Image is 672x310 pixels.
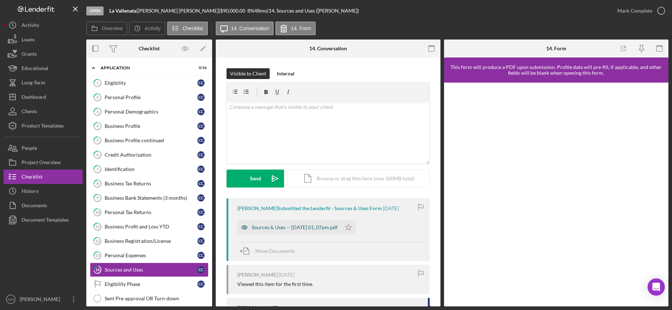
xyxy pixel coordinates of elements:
div: Viewed this item for the first time. [237,281,313,287]
button: Documents [4,198,83,213]
div: C C [197,166,205,173]
div: Internal [277,68,294,79]
label: Checklist [183,26,203,31]
div: Sent Pre-approval OR Turn-down [105,296,208,301]
div: Open [86,6,104,15]
div: Business Registration/License [105,238,197,244]
div: [PERSON_NAME] [PERSON_NAME] | [138,8,220,14]
button: 14. Form [275,22,316,35]
div: Mark Complete [617,4,652,18]
tspan: 6 [96,152,99,157]
button: Checklist [167,22,208,35]
a: 4Business ProfileCC [90,119,209,133]
button: Activity [129,22,165,35]
div: C C [197,237,205,245]
tspan: 1 [96,80,99,85]
div: C C [197,281,205,288]
button: Document Templates [4,213,83,227]
div: C C [197,79,205,87]
div: Application [101,66,189,70]
a: Eligibility PhaseCC [90,277,209,291]
tspan: 14 [95,267,100,272]
div: Business Profile [105,123,197,129]
div: C C [197,194,205,202]
button: Internal [273,68,298,79]
div: 14. Conversation [309,46,347,51]
div: C C [197,266,205,273]
div: C C [197,252,205,259]
div: Business Profile continued [105,138,197,143]
label: Overview [102,26,123,31]
span: Move Documents [255,248,295,254]
div: | [109,8,138,14]
div: Document Templates [22,213,69,229]
div: C C [197,180,205,187]
a: 12Business Registration/LicenseCC [90,234,209,248]
div: Sources and Uses [105,267,197,273]
div: Personal Tax Returns [105,209,197,215]
tspan: 12 [95,239,100,243]
div: Eligibility Phase [105,281,197,287]
tspan: 8 [96,181,99,186]
button: Move Documents [237,242,302,260]
div: C C [197,122,205,130]
label: 14. Conversation [231,26,269,31]
a: 2Personal ProfileCC [90,90,209,105]
iframe: Lenderfit form [451,90,662,299]
tspan: 5 [96,138,99,143]
label: 14. Form [291,26,311,31]
button: Send [227,170,284,188]
div: [PERSON_NAME] Submitted the Lenderfit - Sources & Uses Form [237,205,382,211]
a: 7IdentificationCC [90,162,209,176]
b: La Vallenata [109,8,136,14]
a: 5Business Profile continuedCC [90,133,209,148]
div: Personal Expenses [105,253,197,258]
div: Eligibility [105,80,197,86]
div: Visible to Client [230,68,266,79]
button: Mark Complete [610,4,668,18]
div: C C [197,94,205,101]
div: C C [197,223,205,230]
div: Credit Authorization [105,152,197,158]
a: 6Credit AuthorizationCC [90,148,209,162]
div: [PERSON_NAME] [237,272,278,278]
div: 8 % [247,8,254,14]
a: 14Sources and UsesCC [90,263,209,277]
tspan: 13 [95,253,100,258]
tspan: 10 [95,210,100,214]
div: Identification [105,166,197,172]
div: C C [197,151,205,158]
button: Visible to Client [227,68,270,79]
tspan: 2 [96,95,99,100]
div: This form will produce a PDF upon submission. Profile data will pre-fill, if applicable, and othe... [448,64,665,76]
tspan: 7 [96,167,99,171]
a: 10Personal Tax ReturnsCC [90,205,209,219]
div: Business Bank Statements (3 months) [105,195,197,201]
tspan: 9 [96,195,99,200]
div: Personal Profile [105,94,197,100]
div: 48 mo [254,8,267,14]
div: C C [197,108,205,115]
